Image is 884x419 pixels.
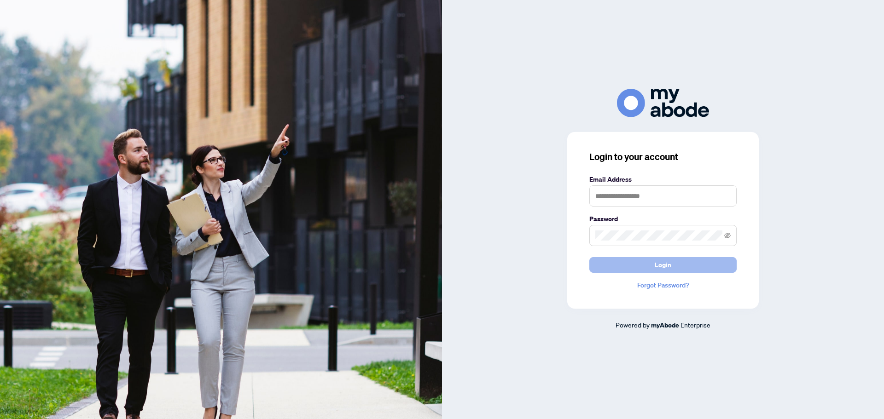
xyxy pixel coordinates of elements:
[655,258,671,272] span: Login
[617,89,709,117] img: ma-logo
[589,150,737,163] h3: Login to your account
[651,320,679,330] a: myAbode
[589,257,737,273] button: Login
[589,174,737,184] label: Email Address
[589,214,737,224] label: Password
[724,232,731,239] span: eye-invisible
[680,321,710,329] span: Enterprise
[589,280,737,290] a: Forgot Password?
[616,321,650,329] span: Powered by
